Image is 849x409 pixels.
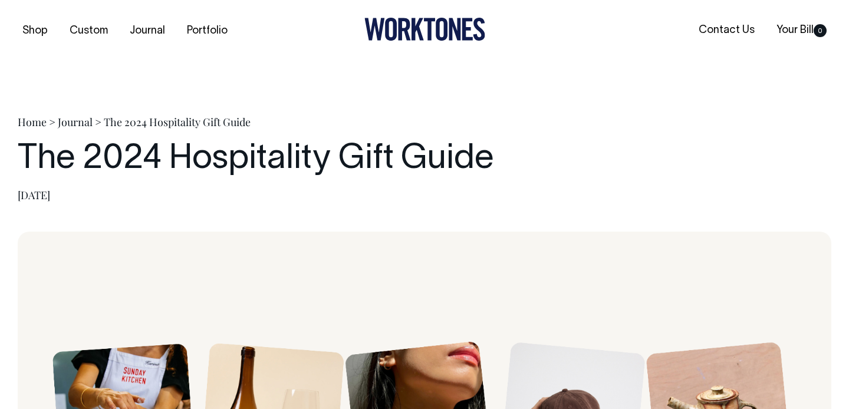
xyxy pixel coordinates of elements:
[58,115,93,129] a: Journal
[182,21,232,41] a: Portfolio
[18,21,52,41] a: Shop
[125,21,170,41] a: Journal
[814,24,827,37] span: 0
[95,115,101,129] span: >
[18,141,831,179] h1: The 2024 Hospitality Gift Guide
[18,188,50,202] time: [DATE]
[772,21,831,40] a: Your Bill0
[65,21,113,41] a: Custom
[18,115,47,129] a: Home
[104,115,251,129] span: The 2024 Hospitality Gift Guide
[694,21,759,40] a: Contact Us
[49,115,55,129] span: >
